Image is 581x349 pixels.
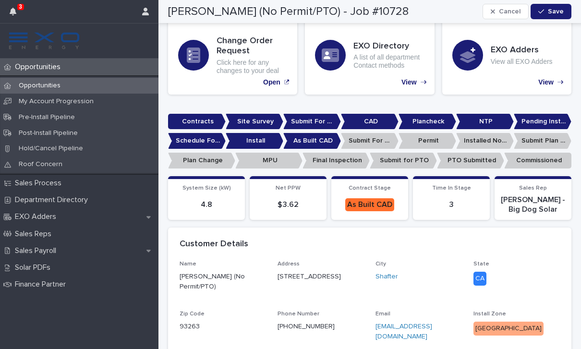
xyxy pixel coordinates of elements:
p: Pending Install Task [514,114,571,130]
span: Net PPW [276,185,301,191]
p: A list of all department Contact methods [353,53,424,70]
a: View [442,16,571,95]
p: [PERSON_NAME] (No Permit/PTO) [180,272,266,292]
a: View [305,16,434,95]
p: Sales Payroll [11,246,64,255]
p: Install [226,133,283,149]
div: As Built CAD [345,198,394,211]
span: Email [375,311,390,317]
p: Submit for PTO [370,153,437,168]
span: Name [180,261,196,267]
p: Permit [399,133,456,149]
a: Shafter [375,272,398,282]
div: 3 [10,6,22,23]
h2: [PERSON_NAME] (No Permit/PTO) - Job #10728 [168,5,409,19]
p: Hold/Cancel Pipeline [11,144,91,153]
p: Schedule For Install [168,133,226,149]
button: Cancel [483,4,529,19]
p: Site Survey [226,114,283,130]
p: Sales Reps [11,229,59,239]
span: Contract Stage [349,185,391,191]
p: Commissioned [504,153,571,168]
p: Pre-Install Pipeline [11,113,83,121]
span: Sales Rep [519,185,547,191]
p: Installed No Permit [456,133,514,149]
p: CAD [341,114,399,130]
span: System Size (kW) [182,185,231,191]
a: [PHONE_NUMBER] [278,323,335,330]
p: Submit For Permit [341,133,399,149]
p: 93263 [180,322,266,332]
p: NTP [456,114,514,130]
p: Plancheck [399,114,456,130]
span: Time In Stage [432,185,471,191]
span: State [473,261,489,267]
p: Plan Change [168,153,235,168]
p: $ 3.62 [255,200,321,209]
p: Post-Install Pipeline [11,129,85,137]
p: Open [263,78,280,86]
p: Contracts [168,114,226,130]
p: As Built CAD [283,133,341,149]
p: My Account Progression [11,97,101,106]
p: 4.8 [174,200,239,209]
p: 3 [419,200,484,209]
div: CA [473,272,486,286]
a: [EMAIL_ADDRESS][DOMAIN_NAME] [375,323,432,340]
span: Address [278,261,300,267]
p: [PERSON_NAME] - Big Dog Solar [500,195,566,214]
p: MPU [235,153,303,168]
p: View [401,78,417,86]
p: Finance Partner [11,280,73,289]
button: Save [531,4,571,19]
span: Zip Code [180,311,205,317]
p: Click here for any changes to your deal [217,59,287,75]
p: View [538,78,554,86]
span: City [375,261,386,267]
p: Opportunities [11,82,68,90]
p: EXO Adders [11,212,64,221]
div: [GEOGRAPHIC_DATA] [473,322,544,336]
p: Submit Plan Change [514,133,571,149]
p: 3 [19,3,22,10]
span: Install Zone [473,311,506,317]
p: Opportunities [11,62,68,72]
img: FKS5r6ZBThi8E5hshIGi [8,31,81,50]
p: PTO Submitted [437,153,504,168]
a: Open [168,16,297,95]
span: Cancel [499,8,520,15]
p: Solar PDFs [11,263,58,272]
span: Save [548,8,564,15]
p: Department Directory [11,195,96,205]
p: Sales Process [11,179,69,188]
h3: EXO Adders [491,45,553,56]
span: Phone Number [278,311,319,317]
p: Submit For CAD [283,114,341,130]
h2: Customer Details [180,239,248,250]
h3: Change Order Request [217,36,287,57]
p: [STREET_ADDRESS] [278,272,341,282]
p: Final Inspection [303,153,370,168]
h3: EXO Directory [353,41,424,52]
p: View all EXO Adders [491,58,553,66]
p: Roof Concern [11,160,70,168]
